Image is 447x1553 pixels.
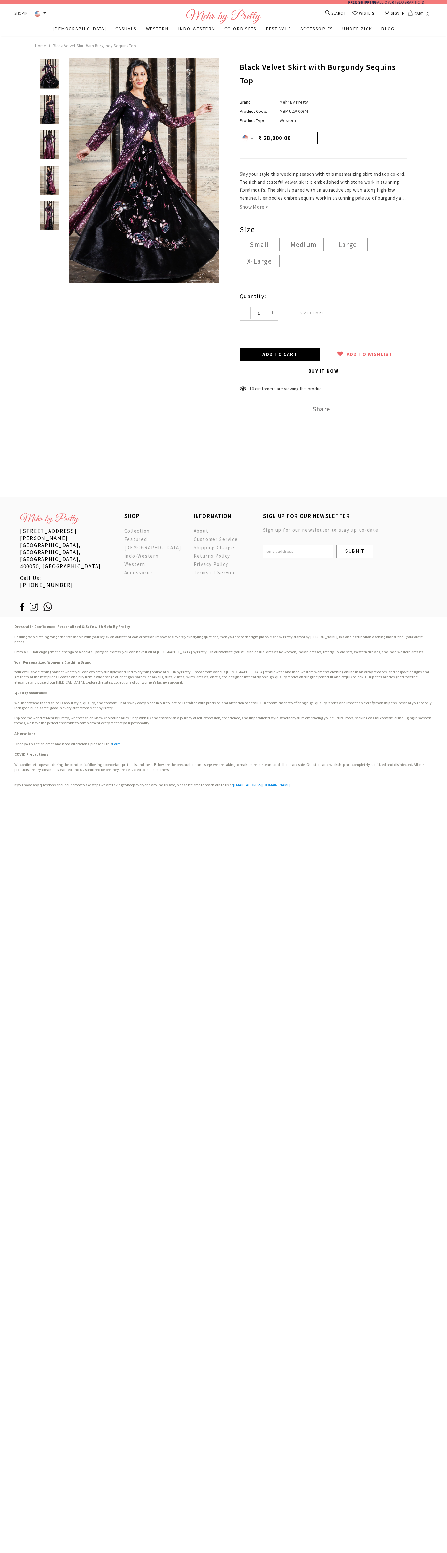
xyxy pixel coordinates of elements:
input: Submit [336,545,373,558]
span: Western [124,561,145,567]
a: Shipping Charges [194,544,237,552]
span: INDO-WESTERN [178,26,215,32]
span: UNDER ₹10K [342,26,372,32]
a: CART 0 [408,10,431,17]
span: CO-ORD SETS [224,26,256,32]
span: SIZE CHART [300,310,323,316]
span: CART [413,10,424,17]
p: Your exclusive clothing partner where you can explore your styles and find everything online at M... [14,669,433,685]
h3: We understand that fashion is about style, quality, and comfort. That's why every piece in our co... [14,700,433,711]
a: Terms of Service [194,568,236,577]
a: Home [35,42,46,50]
a: Accessories [124,568,154,577]
span: [DEMOGRAPHIC_DATA] [52,26,106,32]
img: ic-fb.svg [20,603,30,611]
span: customers are viewing this product [255,386,323,391]
label: Product Type: [240,117,277,124]
span: FESTIVALS [266,26,291,32]
img: Black Velvet Skirt with Burgundy Sequins Top [38,59,61,88]
a: SIGN IN [385,8,405,18]
img: Black Velvet Skirt with Burgundy Sequins Top [69,58,219,283]
span: lay your style this wedding season with this mesmerizing skirt and top co-ord. The rich and taste... [240,171,407,217]
span: 0 [424,10,431,17]
p: Call Us: [PHONE_NUMBER] [20,575,115,589]
a: About [194,527,209,535]
h3: From a full-fair engagement lehenga to a cocktail party chic dress, you can have it all at [GEOGR... [14,649,433,654]
img: bottom-logo_x36.png [20,513,79,524]
label: 10 [250,385,254,392]
a: WISHLIST [352,10,376,17]
h2: Quality Assurance [14,690,433,696]
a: Customer Service [194,535,238,544]
img: ic-whatsapp.svg [43,602,58,611]
span: ₹ 28,000.00 [258,134,291,142]
span: MBP-ULW-008M [280,108,308,114]
span: SHOP IN: [14,9,29,19]
span: Featured [124,536,147,542]
span: WESTERN [146,26,169,32]
span: WISHLIST [358,10,376,17]
span: Black Velvet Skirt with Burgundy Sequins Top [240,62,396,86]
span: SIGN IN [389,9,405,17]
span: SIGN UP FOR OUR NEWSLETTER [263,513,350,520]
a: ACCESSORIES [300,25,333,36]
a: [EMAIL_ADDRESS][DOMAIN_NAME] [233,783,290,787]
a: UNDER ₹10K [342,25,372,36]
label: Brand: [240,98,277,105]
label: Large [328,238,368,251]
span: CASUALS [115,26,137,32]
img: Black Velvet Skirt with Burgundy Sequins Top [38,166,61,195]
span: Black Velvet Skirt with Burgundy Sequins Top [53,42,136,50]
a: FESTIVALS [266,25,291,36]
img: Black Velvet Skirt with Burgundy Sequins Top [38,201,61,230]
span: Shipping Charges [194,545,237,551]
span: Sign up for our newsletter to stay up-to-date [263,527,378,533]
a: Western [124,560,145,568]
span: ACCESSORIES [300,26,333,32]
span: Accessories [124,569,154,576]
a: Form [112,741,121,746]
span: BLOG [381,26,395,32]
a: CO-ORD SETS [224,25,256,36]
span: Returns Policy [194,553,230,559]
span: Western [280,118,296,123]
input: Add to Cart [240,348,320,361]
img: Black Velvet Skirt with Burgundy Sequins Top [38,130,61,159]
p: Once you place an order and need alterations, please fill this [14,741,433,746]
h2: COVID Precautions [14,751,433,758]
img: Black Velvet Skirt with Burgundy Sequins Top [38,95,61,124]
a: SEARCH [326,10,346,17]
span: About [194,528,209,534]
img: Logo Footer [186,9,261,24]
span: Size [240,224,255,235]
a: Privacy Policy [194,560,228,568]
p: S [240,170,407,202]
h3: We continue to operate during the pandemic following appropriate protocols and laws. Below are th... [14,762,433,788]
h3: Explore the world of Mehr by Pretty, where fashion knows no boundaries. Shop with us and embark o... [14,715,433,726]
a: CASUALS [115,25,137,36]
label: Quantity: [240,293,266,303]
a: WESTERN [146,25,169,36]
h3: Looking for a clothing range that resonates with your style? An outfit that can create an impact ... [14,634,433,645]
span: SHOP [124,513,140,520]
a: Returns Policy [194,552,230,560]
span: [DEMOGRAPHIC_DATA] [124,545,181,551]
label: X-Large [240,255,280,267]
a: [DEMOGRAPHIC_DATA] [52,25,106,36]
label: Small [240,238,280,251]
img: USD [34,10,41,18]
img: USD [242,135,249,142]
span: Terms of Service [194,569,236,576]
span: ADD TO WISHLIST [347,351,393,358]
a: INDO-WESTERN [178,25,215,36]
input: Email Address [263,545,333,558]
span: Share [313,406,330,413]
span: SEARCH [331,10,346,17]
p: [STREET_ADDRESS][PERSON_NAME] [GEOGRAPHIC_DATA], [GEOGRAPHIC_DATA],[GEOGRAPHIC_DATA], 400050, [GE... [20,528,115,570]
img: ic-instagram.svg [30,603,43,611]
span: Collection [124,528,150,534]
h2: Alterations [14,730,433,737]
a: Indo-Western [124,552,159,560]
h2: Dress with Confidence: Personalized & Safe with Mehr By Pretty [14,623,433,630]
a: [DEMOGRAPHIC_DATA] [124,544,181,552]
